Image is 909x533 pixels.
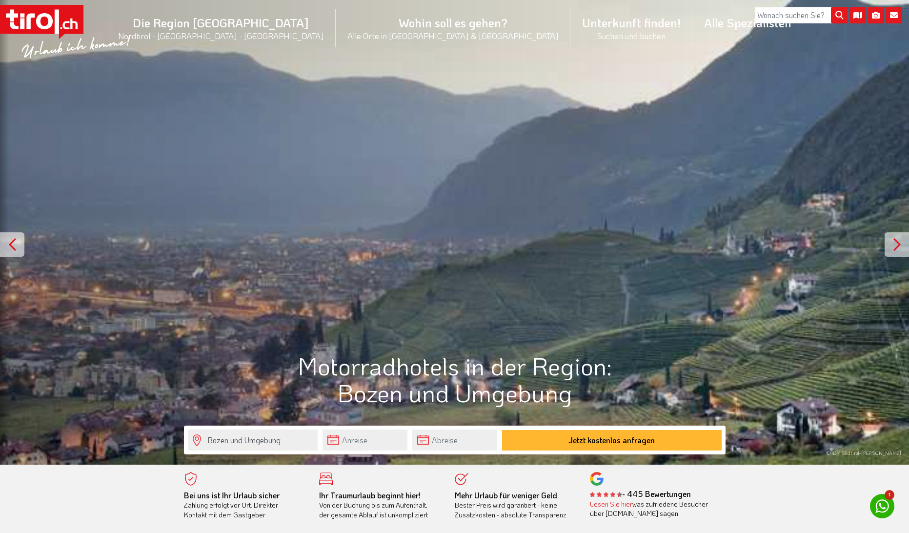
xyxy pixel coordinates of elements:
i: Karte öffnen [849,7,866,23]
a: Unterkunft finden!Suchen und buchen [570,4,692,52]
div: Von der Buchung bis zum Aufenthalt, der gesamte Ablauf ist unkompliziert [319,491,440,520]
small: Nordtirol - [GEOGRAPHIC_DATA] - [GEOGRAPHIC_DATA] [118,30,324,41]
div: Zahlung erfolgt vor Ort. Direkter Kontakt mit dem Gastgeber [184,491,305,520]
a: Alle Spezialisten [692,4,803,41]
input: Wo soll's hingehen? [188,430,318,451]
i: Kontakt [886,7,902,23]
i: Fotogalerie [868,7,884,23]
input: Anreise [323,430,407,451]
b: Mehr Urlaub für weniger Geld [455,490,557,500]
button: Jetzt kostenlos anfragen [502,430,722,451]
input: Abreise [412,430,497,451]
b: Ihr Traumurlaub beginnt hier! [319,490,421,500]
h1: Motorradhotels in der Region: Bozen und Umgebung [184,352,726,406]
div: was zufriedene Besucher über [DOMAIN_NAME] sagen [590,499,711,518]
div: Bester Preis wird garantiert - keine Zusatzkosten - absolute Transparenz [455,491,576,520]
a: 1 [870,494,894,518]
small: Alle Orte in [GEOGRAPHIC_DATA] & [GEOGRAPHIC_DATA] [347,30,559,41]
a: Wohin soll es gehen?Alle Orte in [GEOGRAPHIC_DATA] & [GEOGRAPHIC_DATA] [336,4,570,52]
a: Die Region [GEOGRAPHIC_DATA]Nordtirol - [GEOGRAPHIC_DATA] - [GEOGRAPHIC_DATA] [106,4,336,52]
b: Bei uns ist Ihr Urlaub sicher [184,490,280,500]
b: - 445 Bewertungen [590,489,691,499]
a: Lesen Sie hier [590,499,632,509]
input: Wonach suchen Sie? [755,7,848,23]
span: 1 [885,490,894,500]
small: Suchen und buchen [582,30,681,41]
